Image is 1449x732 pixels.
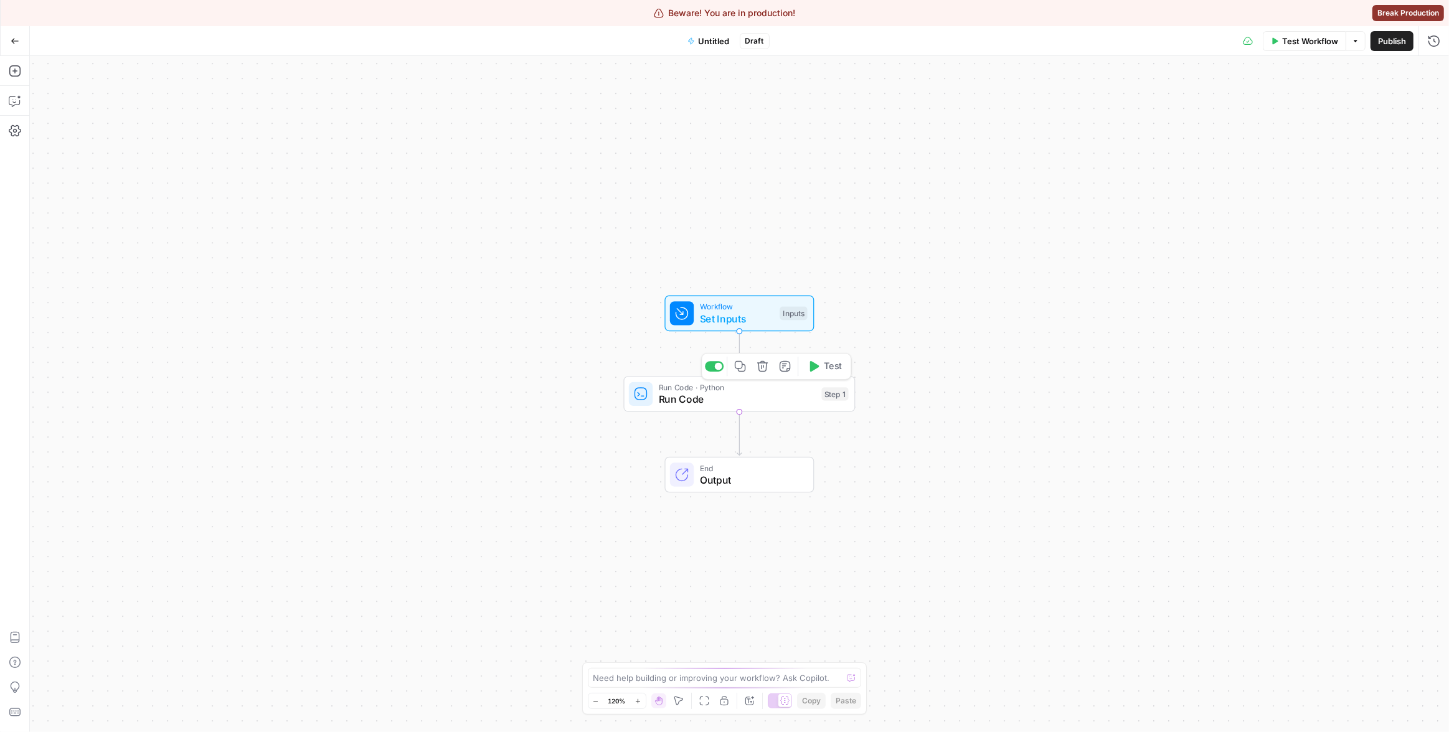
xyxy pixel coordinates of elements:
[608,696,626,706] span: 120%
[824,360,842,373] span: Test
[700,462,801,474] span: End
[836,695,856,706] span: Paste
[659,392,816,406] span: Run Code
[699,35,730,47] span: Untitled
[802,695,821,706] span: Copy
[831,693,861,709] button: Paste
[680,31,737,51] button: Untitled
[737,412,742,456] g: Edge from step_1 to end
[1378,35,1406,47] span: Publish
[780,307,807,321] div: Inputs
[624,457,856,493] div: EndOutput
[1371,31,1414,51] button: Publish
[659,382,816,393] span: Run Code · Python
[700,301,774,312] span: Workflow
[1282,35,1338,47] span: Test Workflow
[700,472,801,487] span: Output
[1372,5,1444,21] button: Break Production
[801,357,847,376] button: Test
[745,35,764,47] span: Draft
[624,376,856,412] div: Run Code · PythonRun CodeStep 1Test
[654,7,796,19] div: Beware! You are in production!
[1263,31,1346,51] button: Test Workflow
[797,693,826,709] button: Copy
[822,387,849,401] div: Step 1
[624,296,856,332] div: WorkflowSet InputsInputs
[700,311,774,326] span: Set Inputs
[1377,7,1439,19] span: Break Production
